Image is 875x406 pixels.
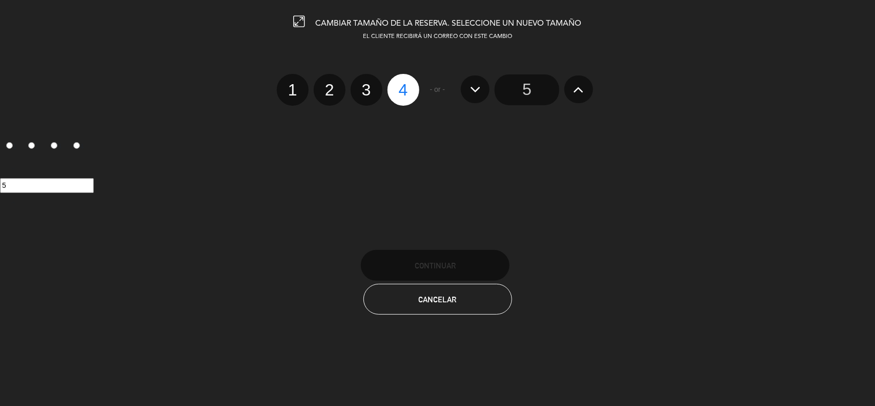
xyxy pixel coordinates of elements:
[73,142,80,149] input: 4
[314,74,345,106] label: 2
[6,142,13,149] input: 1
[316,20,582,28] span: CAMBIAR TAMAÑO DE LA RESERVA. SELECCIONE UN NUEVO TAMAÑO
[277,74,309,106] label: 1
[51,142,57,149] input: 3
[67,138,90,156] label: 4
[415,261,456,270] span: Continuar
[351,74,382,106] label: 3
[23,138,45,156] label: 2
[45,138,68,156] label: 3
[361,250,510,281] button: Continuar
[388,74,419,106] label: 4
[419,295,457,304] span: Cancelar
[363,284,512,315] button: Cancelar
[363,34,512,40] span: EL CLIENTE RECIBIRÁ UN CORREO CON ESTE CAMBIO
[430,84,445,95] span: - or -
[28,142,35,149] input: 2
